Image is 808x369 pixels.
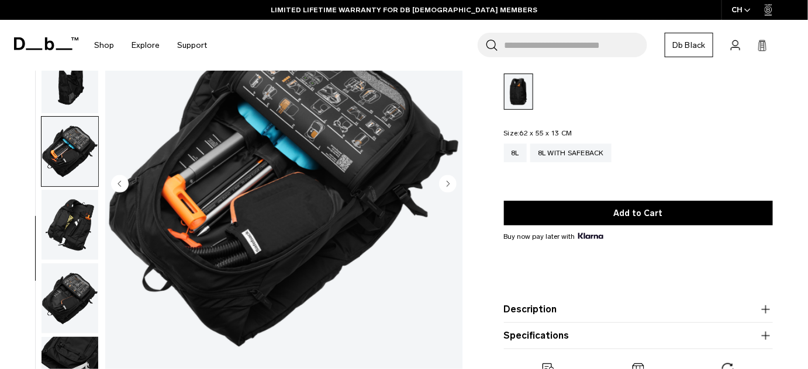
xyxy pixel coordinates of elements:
[504,329,773,343] button: Specifications
[504,231,603,242] span: Buy now pay later with
[132,25,160,66] a: Explore
[94,25,114,66] a: Shop
[41,116,99,187] button: Snow Pro Vest 8L with Safeback
[271,5,538,15] a: LIMITED LIFETIME WARRANTY FOR DB [DEMOGRAPHIC_DATA] MEMBERS
[42,117,98,187] img: Snow Pro Vest 8L with Safeback
[504,74,533,110] a: Black Out
[41,263,99,334] button: Snow Pro Vest 8L with Safeback
[42,263,98,333] img: Snow Pro Vest 8L with Safeback
[177,25,207,66] a: Support
[85,20,216,71] nav: Main Navigation
[504,201,773,225] button: Add to Cart
[520,129,572,137] span: 62 x 55 x 13 CM
[41,189,99,260] button: Snow Pro Vest 8L with Safeback
[504,130,572,137] legend: Size:
[504,302,773,316] button: Description
[504,144,527,162] a: 8L
[439,175,457,194] button: Next slide
[41,43,99,114] button: Snow Pro Vest 8L with Safeback
[42,190,98,260] img: Snow Pro Vest 8L with Safeback
[111,175,129,194] button: Previous slide
[665,33,713,57] a: Db Black
[530,144,612,162] a: 8L with Safeback
[578,233,603,239] img: {"height" => 20, "alt" => "Klarna"}
[42,43,98,113] img: Snow Pro Vest 8L with Safeback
